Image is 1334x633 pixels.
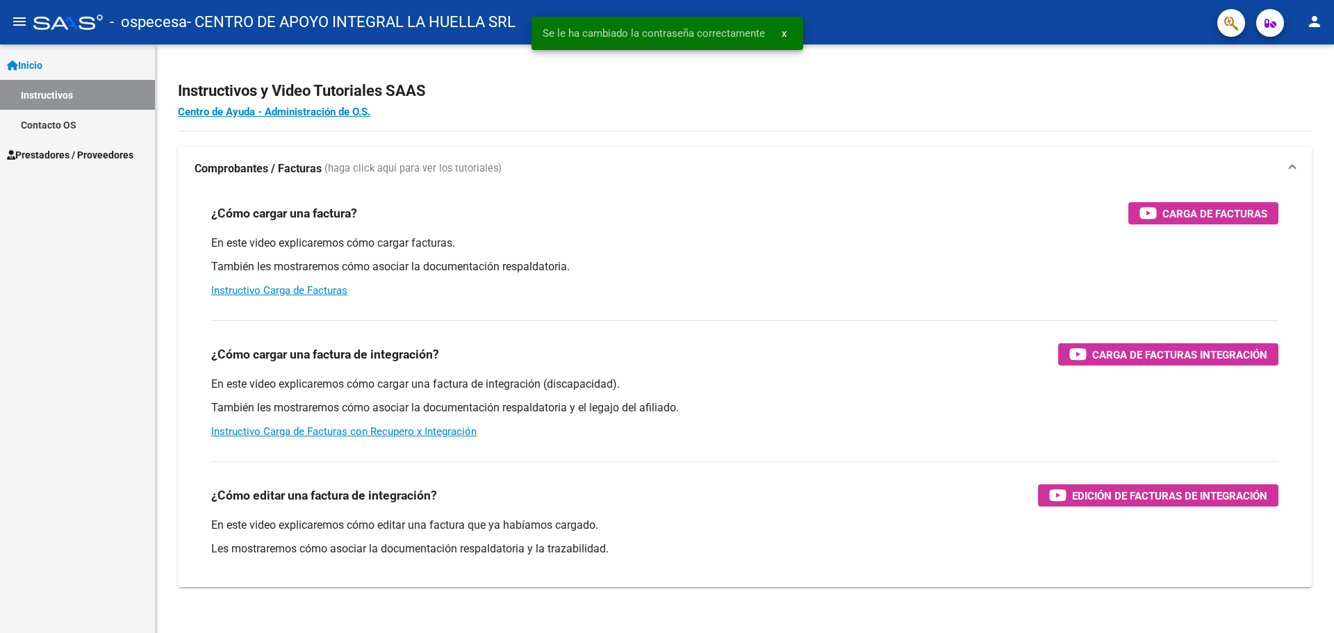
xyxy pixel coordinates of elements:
mat-icon: person [1306,13,1323,30]
span: Edición de Facturas de integración [1072,487,1267,504]
h3: ¿Cómo cargar una factura de integración? [211,345,439,364]
div: Comprobantes / Facturas (haga click aquí para ver los tutoriales) [178,191,1312,587]
strong: Comprobantes / Facturas [195,161,322,176]
span: Se le ha cambiado la contraseña correctamente [543,26,765,40]
button: x [771,21,798,46]
h3: ¿Cómo cargar una factura? [211,204,357,223]
h2: Instructivos y Video Tutoriales SAAS [178,78,1312,104]
button: Edición de Facturas de integración [1038,484,1278,507]
span: - ospecesa [110,7,187,38]
span: x [782,27,787,40]
span: Carga de Facturas [1162,205,1267,222]
a: Instructivo Carga de Facturas [211,284,347,297]
span: Carga de Facturas Integración [1092,346,1267,363]
mat-expansion-panel-header: Comprobantes / Facturas (haga click aquí para ver los tutoriales) [178,147,1312,191]
p: También les mostraremos cómo asociar la documentación respaldatoria y el legajo del afiliado. [211,400,1278,416]
iframe: Intercom live chat [1287,586,1320,619]
span: Prestadores / Proveedores [7,147,133,163]
a: Centro de Ayuda - Administración de O.S. [178,106,370,118]
p: Les mostraremos cómo asociar la documentación respaldatoria y la trazabilidad. [211,541,1278,557]
p: En este video explicaremos cómo editar una factura que ya habíamos cargado. [211,518,1278,533]
a: Instructivo Carga de Facturas con Recupero x Integración [211,425,477,438]
p: En este video explicaremos cómo cargar facturas. [211,236,1278,251]
h3: ¿Cómo editar una factura de integración? [211,486,437,505]
span: - CENTRO DE APOYO INTEGRAL LA HUELLA SRL [187,7,516,38]
span: Inicio [7,58,42,73]
mat-icon: menu [11,13,28,30]
p: En este video explicaremos cómo cargar una factura de integración (discapacidad). [211,377,1278,392]
p: También les mostraremos cómo asociar la documentación respaldatoria. [211,259,1278,274]
span: (haga click aquí para ver los tutoriales) [324,161,502,176]
button: Carga de Facturas Integración [1058,343,1278,365]
button: Carga de Facturas [1128,202,1278,224]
